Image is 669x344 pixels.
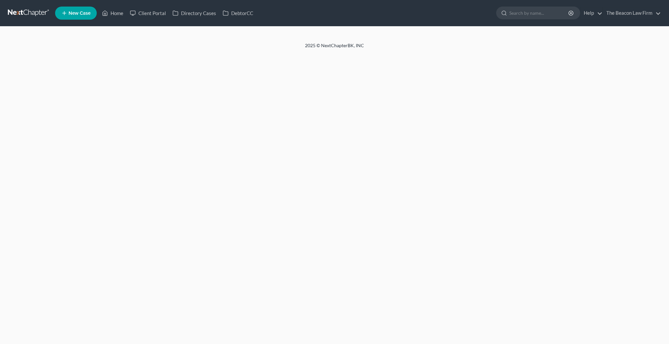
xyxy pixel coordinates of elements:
a: DebtorCC [219,7,256,19]
div: 2025 © NextChapterBK, INC [148,42,521,54]
a: Client Portal [127,7,169,19]
a: Home [99,7,127,19]
span: New Case [69,11,91,16]
a: Help [580,7,602,19]
input: Search by name... [509,7,569,19]
a: Directory Cases [169,7,219,19]
a: The Beacon Law Firm [603,7,661,19]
